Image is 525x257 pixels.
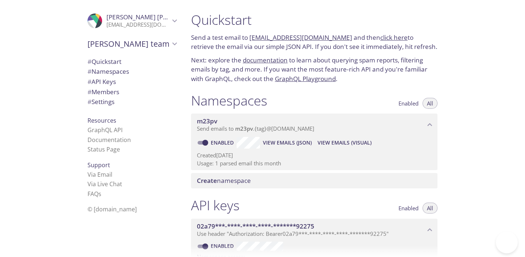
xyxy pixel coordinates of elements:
span: API Keys [87,77,116,86]
div: Create namespace [191,173,437,188]
span: namespace [197,176,251,185]
a: FAQ [87,190,101,198]
span: Resources [87,116,116,124]
a: GraphQL Playground [275,74,336,83]
button: All [423,203,437,214]
span: # [87,57,92,66]
a: Via Email [87,170,112,179]
a: click here [380,33,408,42]
button: Enabled [394,98,423,109]
span: Namespaces [87,67,129,76]
div: API Keys [82,77,182,87]
span: # [87,97,92,106]
div: m23pv namespace [191,114,437,136]
span: Send emails to . {tag} @[DOMAIN_NAME] [197,125,314,132]
div: Team Settings [82,97,182,107]
p: Usage: 1 parsed email this month [197,160,432,167]
span: Create [197,176,217,185]
div: Namespaces [82,66,182,77]
span: [PERSON_NAME] [PERSON_NAME] [106,13,206,21]
span: # [87,67,92,76]
iframe: Help Scout Beacon - Open [496,231,518,253]
a: GraphQL API [87,126,122,134]
p: [EMAIL_ADDRESS][DOMAIN_NAME] [106,21,170,28]
div: Yang Yang [82,9,182,33]
p: Next: explore the to learn about querying spam reports, filtering emails by tag, and more. If you... [191,55,437,84]
button: All [423,98,437,109]
span: Support [87,161,110,169]
div: Yang's team [82,34,182,53]
a: [EMAIL_ADDRESS][DOMAIN_NAME] [249,33,352,42]
a: Status Page [87,145,120,153]
span: © [DOMAIN_NAME] [87,205,137,213]
h1: API keys [191,197,240,214]
div: Members [82,87,182,97]
div: Quickstart [82,57,182,67]
span: Quickstart [87,57,121,66]
p: Created [DATE] [197,151,432,159]
span: # [87,77,92,86]
a: documentation [243,56,288,64]
span: View Emails (JSON) [263,138,312,147]
button: View Emails (Visual) [315,137,374,149]
a: Enabled [210,139,237,146]
h1: Quickstart [191,12,437,28]
span: s [98,190,101,198]
span: Settings [87,97,114,106]
span: Members [87,88,119,96]
span: m23pv [235,125,253,132]
button: View Emails (JSON) [260,137,315,149]
h1: Namespaces [191,92,267,109]
p: Send a test email to and then to retrieve the email via our simple JSON API. If you don't see it ... [191,33,437,51]
a: Documentation [87,136,131,144]
span: [PERSON_NAME] team [87,39,170,49]
span: # [87,88,92,96]
span: m23pv [197,117,217,125]
button: Enabled [394,203,423,214]
a: Via Live Chat [87,180,122,188]
a: Enabled [210,242,237,249]
span: View Emails (Visual) [318,138,372,147]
